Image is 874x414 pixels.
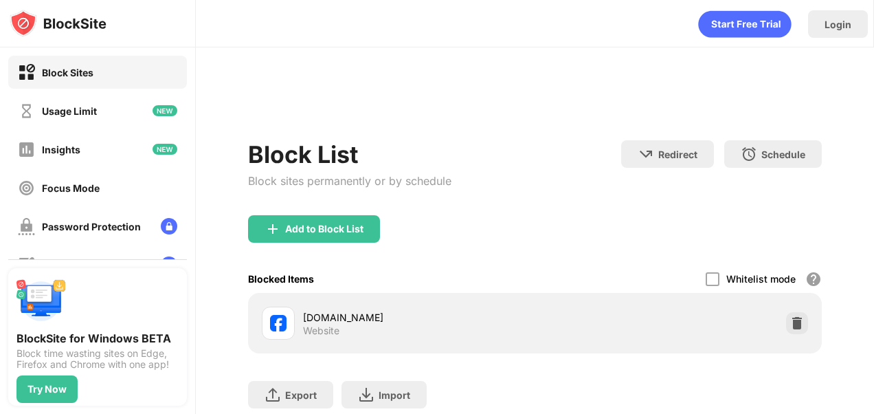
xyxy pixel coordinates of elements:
[761,149,805,160] div: Schedule
[153,105,177,116] img: new-icon.svg
[285,224,363,235] div: Add to Block List
[18,102,35,120] img: time-usage-off.svg
[42,221,141,232] div: Password Protection
[10,10,107,37] img: logo-blocksite.svg
[248,174,451,188] div: Block sites permanently or by schedule
[285,389,317,401] div: Export
[161,218,177,235] img: lock-menu.svg
[42,67,93,78] div: Block Sites
[16,331,179,345] div: BlockSite for Windows BETA
[27,384,67,395] div: Try Now
[42,182,100,194] div: Focus Mode
[18,179,35,197] img: focus-off.svg
[42,105,97,117] div: Usage Limit
[698,10,792,38] div: animation
[303,310,535,325] div: [DOMAIN_NAME]
[658,149,697,160] div: Redirect
[18,218,35,235] img: password-protection-off.svg
[379,389,410,401] div: Import
[16,348,179,370] div: Block time wasting sites on Edge, Firefox and Chrome with one app!
[248,86,821,124] iframe: Banner
[42,144,80,155] div: Insights
[18,257,35,274] img: customize-block-page-off.svg
[16,276,66,326] img: push-desktop.svg
[248,273,314,285] div: Blocked Items
[18,141,35,158] img: insights-off.svg
[153,144,177,155] img: new-icon.svg
[270,315,287,331] img: favicons
[18,64,35,81] img: block-on.svg
[825,19,851,30] div: Login
[726,273,796,285] div: Whitelist mode
[248,140,451,168] div: Block List
[161,257,177,273] img: lock-menu.svg
[303,325,339,337] div: Website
